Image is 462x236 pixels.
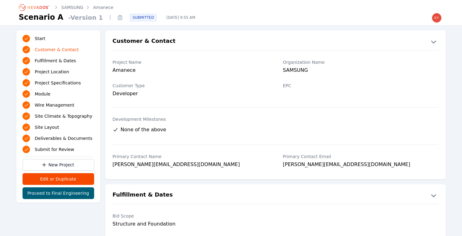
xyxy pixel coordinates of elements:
[113,67,268,75] div: Amanece
[161,15,200,20] span: [DATE] 9:55 AM
[113,153,268,160] label: Primary Contact Name
[283,83,439,89] label: EPC
[35,91,51,97] span: Module
[121,126,166,133] span: None of the above
[113,37,176,47] h2: Customer & Contact
[35,69,69,75] span: Project Location
[23,173,94,185] button: Edit or Duplicate
[19,12,64,22] h1: Scenario A
[130,14,156,21] div: SUBMITTED
[61,4,83,10] a: SAMSUNG
[66,13,105,22] span: - Version 1
[23,159,94,171] a: New Project
[113,83,268,89] label: Customer Type
[35,146,74,153] span: Submit for Review
[113,220,268,228] div: Structure and Foundation
[283,67,439,75] div: SAMSUNG
[283,59,439,65] label: Organization Name
[35,58,76,64] span: Fulfillment & Dates
[283,161,439,169] div: [PERSON_NAME][EMAIL_ADDRESS][DOMAIN_NAME]
[35,80,81,86] span: Project Specifications
[19,2,114,12] nav: Breadcrumb
[432,13,442,23] img: kyle.macdougall@nevados.solar
[35,124,59,130] span: Site Layout
[113,59,268,65] label: Project Name
[283,153,439,160] label: Primary Contact Email
[35,135,93,141] span: Deliverables & Documents
[113,161,268,169] div: [PERSON_NAME][EMAIL_ADDRESS][DOMAIN_NAME]
[113,213,268,219] label: Bid Scope
[35,102,74,108] span: Wire Management
[23,34,94,154] nav: Progress
[93,4,114,10] a: Amanece
[35,47,79,53] span: Customer & Contact
[35,35,45,42] span: Start
[35,113,92,119] span: Site Climate & Topography
[113,190,173,200] h2: Fulfillment & Dates
[105,37,446,47] button: Customer & Contact
[113,116,439,122] label: Development Milestones
[23,187,94,199] button: Proceed to Final Engineering
[105,190,446,200] button: Fulfillment & Dates
[113,90,268,97] div: Developer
